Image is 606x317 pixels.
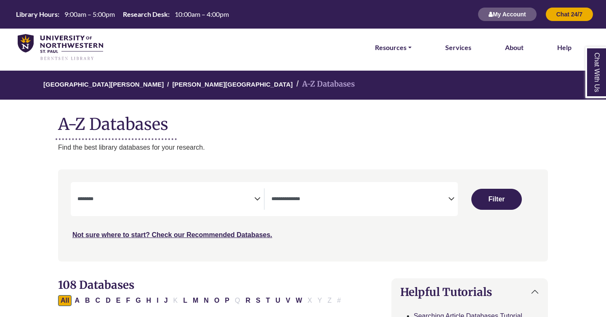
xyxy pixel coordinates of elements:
button: Filter Results A [72,295,82,306]
button: Filter Results M [190,295,201,306]
button: All [58,295,72,306]
table: Hours Today [13,10,232,18]
button: Filter Results O [212,295,222,306]
a: Not sure where to start? Check our Recommended Databases. [72,231,272,238]
span: 108 Databases [58,278,134,292]
button: Filter Results D [103,295,113,306]
button: Submit for Search Results [471,189,522,210]
button: Chat 24/7 [545,7,593,21]
textarea: Search [271,196,448,203]
a: Help [557,42,571,53]
button: Filter Results T [263,295,273,306]
button: Filter Results C [93,295,103,306]
a: [PERSON_NAME][GEOGRAPHIC_DATA] [172,79,292,88]
span: 9:00am – 5:00pm [64,10,115,18]
button: Filter Results P [222,295,232,306]
button: Filter Results V [283,295,293,306]
p: Find the best library databases for your research. [58,142,548,153]
button: Helpful Tutorials [392,279,548,305]
button: Filter Results H [144,295,154,306]
th: Library Hours: [13,10,60,18]
th: Research Desk: [120,10,170,18]
button: Filter Results N [201,295,211,306]
button: Filter Results B [82,295,93,306]
a: My Account [478,11,537,18]
img: library_home [18,34,103,61]
button: Filter Results U [273,295,283,306]
textarea: Search [77,196,254,203]
a: About [505,42,524,53]
a: Resources [375,42,412,53]
span: 10:00am – 4:00pm [175,10,229,18]
a: Hours Today [13,10,232,19]
h1: A-Z Databases [58,108,548,134]
nav: Search filters [58,169,548,261]
a: Services [445,42,471,53]
button: Filter Results R [243,295,253,306]
button: Filter Results G [133,295,143,306]
a: Chat 24/7 [545,11,593,18]
li: A-Z Databases [293,78,355,90]
a: [GEOGRAPHIC_DATA][PERSON_NAME] [43,79,164,88]
div: Alpha-list to filter by first letter of database name [58,296,344,304]
button: My Account [478,7,537,21]
button: Filter Results I [154,295,161,306]
button: Filter Results E [114,295,123,306]
button: Filter Results W [293,295,305,306]
button: Filter Results S [253,295,263,306]
nav: breadcrumb [58,71,548,100]
button: Filter Results L [181,295,190,306]
button: Filter Results F [123,295,133,306]
button: Filter Results J [162,295,170,306]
